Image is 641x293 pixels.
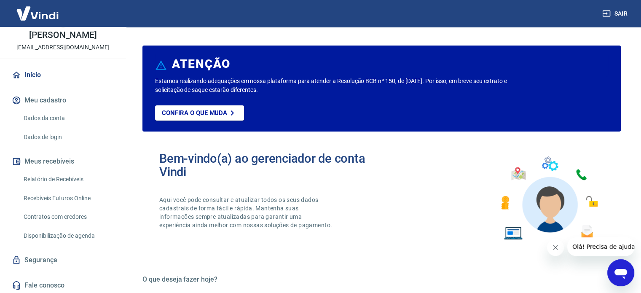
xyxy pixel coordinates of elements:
[567,237,634,256] iframe: Mensagem da empresa
[5,6,71,13] span: Olá! Precisa de ajuda?
[20,208,116,226] a: Contratos com credores
[607,259,634,286] iframe: Botão para abrir a janela de mensagens
[20,171,116,188] a: Relatório de Recebíveis
[547,239,564,256] iframe: Fechar mensagem
[10,66,116,84] a: Início
[10,152,116,171] button: Meus recebíveis
[493,152,604,245] img: Imagem de um avatar masculino com diversos icones exemplificando as funcionalidades do gerenciado...
[20,129,116,146] a: Dados de login
[20,227,116,245] a: Disponibilização de agenda
[16,43,110,52] p: [EMAIL_ADDRESS][DOMAIN_NAME]
[162,109,227,117] p: Confira o que muda
[172,60,231,68] h6: ATENÇÃO
[10,251,116,269] a: Segurança
[142,275,621,284] h5: O que deseja fazer hoje?
[159,152,382,179] h2: Bem-vindo(a) ao gerenciador de conta Vindi
[29,31,97,40] p: [PERSON_NAME]
[155,105,244,121] a: Confira o que muda
[155,77,518,94] p: Estamos realizando adequações em nossa plataforma para atender a Resolução BCB nº 150, de [DATE]....
[20,110,116,127] a: Dados da conta
[159,196,334,229] p: Aqui você pode consultar e atualizar todos os seus dados cadastrais de forma fácil e rápida. Mant...
[20,190,116,207] a: Recebíveis Futuros Online
[10,91,116,110] button: Meu cadastro
[10,0,65,26] img: Vindi
[601,6,631,22] button: Sair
